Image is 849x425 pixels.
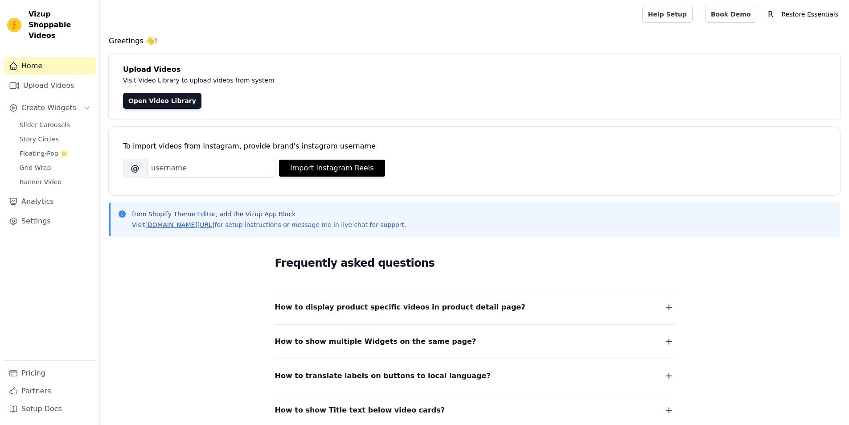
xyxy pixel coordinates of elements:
[763,6,842,22] button: R Restore Essentials
[123,159,147,177] span: @
[275,301,674,314] button: How to display product specific videos in product detail page?
[20,120,70,129] span: Slider Carousels
[275,404,674,417] button: How to show Title text below video cards?
[14,133,96,145] a: Story Circles
[4,57,96,75] a: Home
[275,335,674,348] button: How to show multiple Widgets on the same page?
[4,364,96,382] a: Pricing
[147,159,275,177] input: username
[14,161,96,174] a: Grid Wrap
[279,160,385,177] button: Import Instagram Reels
[132,210,406,219] p: from Shopify Theme Editor, add the Vizup App Block
[4,400,96,418] a: Setup Docs
[7,18,21,32] img: Vizup
[14,176,96,188] a: Banner Video
[275,254,674,272] h2: Frequently asked questions
[4,212,96,230] a: Settings
[4,77,96,95] a: Upload Videos
[4,193,96,210] a: Analytics
[145,221,215,228] a: [DOMAIN_NAME][URL]
[123,141,826,152] div: To import videos from Instagram, provide brand's instagram username
[4,99,96,117] button: Create Widgets
[123,64,826,75] h4: Upload Videos
[275,370,491,382] span: How to translate labels on buttons to local language?
[20,163,51,172] span: Grid Wrap
[123,93,201,109] a: Open Video Library
[20,135,59,144] span: Story Circles
[14,119,96,131] a: Slider Carousels
[14,147,96,160] a: Floating-Pop ⭐
[768,10,773,19] text: R
[109,36,840,46] h4: Greetings 👋!
[20,177,62,186] span: Banner Video
[4,382,96,400] a: Partners
[275,335,476,348] span: How to show multiple Widgets on the same page?
[21,103,76,113] span: Create Widgets
[29,9,92,41] span: Vizup Shoppable Videos
[705,6,756,23] a: Book Demo
[642,6,693,23] a: Help Setup
[778,6,842,22] p: Restore Essentials
[20,149,68,158] span: Floating-Pop ⭐
[275,404,445,417] span: How to show Title text below video cards?
[132,220,406,229] p: Visit for setup instructions or message me in live chat for support.
[275,301,525,314] span: How to display product specific videos in product detail page?
[275,370,674,382] button: How to translate labels on buttons to local language?
[123,75,522,86] p: Visit Video Library to upload videos from system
